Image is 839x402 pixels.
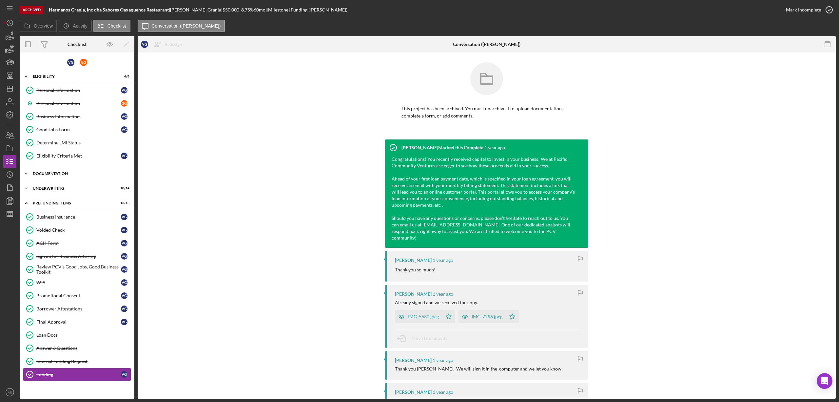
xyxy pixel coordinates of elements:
[36,127,121,132] div: Good Jobs Form
[23,289,131,302] a: Promotional ConsentVG
[453,42,520,47] div: Conversation ([PERSON_NAME])
[395,366,563,371] div: Thank you [PERSON_NAME]. We will sign it in the computer and we let you know .
[34,23,53,29] label: Overview
[121,100,127,107] div: G G
[36,140,131,145] div: Determine LMI Status
[49,7,170,12] div: |
[121,266,127,273] div: V G
[20,20,57,32] button: Overview
[118,186,129,190] div: 10 / 14
[121,214,127,220] div: V G
[121,306,127,312] div: V G
[49,7,169,12] b: Hermanos Granja, Inc dba Sabores Oaxaquenos Restaurant
[433,291,453,297] time: 2024-03-20 02:56
[141,41,148,48] div: V G
[36,101,121,106] div: Personal Information
[23,250,131,263] a: Sign up for Business AdvisingVG
[241,7,254,12] div: 8.75 %
[779,3,836,16] button: Mark Incomplete
[23,276,131,289] a: W-9VG
[23,210,131,223] a: Business InsuranceVG
[23,237,131,250] a: ACH FormVG
[817,373,832,389] div: Open Intercom Messenger
[118,201,129,205] div: 13 / 13
[411,335,447,341] span: Move Documents
[33,172,126,176] div: Documentation
[118,74,129,78] div: 6 / 6
[36,359,131,364] div: Internal Funding Request
[121,279,127,286] div: V G
[36,241,121,246] div: ACH Form
[23,149,131,162] a: Eligibility Criteria MetVG
[36,346,131,351] div: Answer 6 Questions
[93,20,130,32] button: Checklist
[73,23,87,29] label: Activity
[265,7,347,12] div: | [Milestone] Funding ([PERSON_NAME])
[170,7,223,12] div: [PERSON_NAME] Granja |
[36,114,121,119] div: Business Information
[68,42,87,47] div: Checklist
[395,291,432,297] div: [PERSON_NAME]
[121,292,127,299] div: V G
[36,372,121,377] div: Funding
[395,300,478,305] div: Already signed and we received the copy.
[23,302,131,315] a: Borrower AttestationsVG
[121,319,127,325] div: V G
[36,280,121,285] div: W-9
[36,227,121,233] div: Voided Check
[138,38,189,51] button: VGReassign
[23,263,131,276] a: Review PCV's Good Jobs, Good Business ToolkitVG
[121,371,127,378] div: V G
[36,319,121,325] div: Final Approval
[395,358,432,363] div: [PERSON_NAME]
[165,38,182,51] div: Reassign
[408,314,439,319] div: IMG_5630.jpeg
[484,145,505,150] time: 2024-03-21 20:59
[401,145,483,150] div: [PERSON_NAME] Marked this Complete
[80,59,87,66] div: G G
[786,3,821,16] div: Mark Incomplete
[23,368,131,381] a: FundingVG
[395,310,455,323] button: IMG_5630.jpeg
[23,110,131,123] a: Business InformationVG
[121,227,127,233] div: V G
[121,240,127,246] div: V G
[36,88,121,93] div: Personal Information
[36,293,121,298] div: Promotional Consent
[36,153,121,159] div: Eligibility Criteria Met
[138,20,225,32] button: Conversation ([PERSON_NAME])
[472,314,502,319] div: IMG_7296.jpeg
[121,153,127,159] div: V G
[401,105,572,120] p: This project has been archived. You must unarchive it to upload documentation, complete a form, o...
[459,310,519,323] button: IMG_7296.jpeg
[33,186,113,190] div: Underwriting
[67,59,74,66] div: V G
[23,136,131,149] a: Determine LMI Status
[121,87,127,94] div: V G
[121,253,127,260] div: V G
[36,254,121,259] div: Sign up for Business Advising
[36,332,131,338] div: Loan Docs
[121,126,127,133] div: V G
[33,74,113,78] div: Eligibility
[36,306,121,311] div: Borrower Attestations
[59,20,91,32] button: Activity
[23,355,131,368] a: Internal Funding Request
[121,113,127,120] div: V G
[23,342,131,355] a: Answer 6 Questions
[36,214,121,220] div: Business Insurance
[395,390,432,395] div: [PERSON_NAME]
[3,386,16,399] button: AE
[223,7,241,12] div: $50,000
[254,7,265,12] div: 60 mo
[395,258,432,263] div: [PERSON_NAME]
[433,390,453,395] time: 2024-03-20 00:48
[385,156,582,248] div: Congratulations! You recently received capital to invest in your business! We at Pacific Communit...
[23,328,131,342] a: Loan Docs
[152,23,221,29] label: Conversation ([PERSON_NAME])
[23,84,131,97] a: Personal InformationVG
[433,258,453,263] time: 2024-03-20 16:41
[8,391,12,394] text: AE
[395,266,436,273] p: Thank you so much!
[23,97,131,110] a: Personal InformationGG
